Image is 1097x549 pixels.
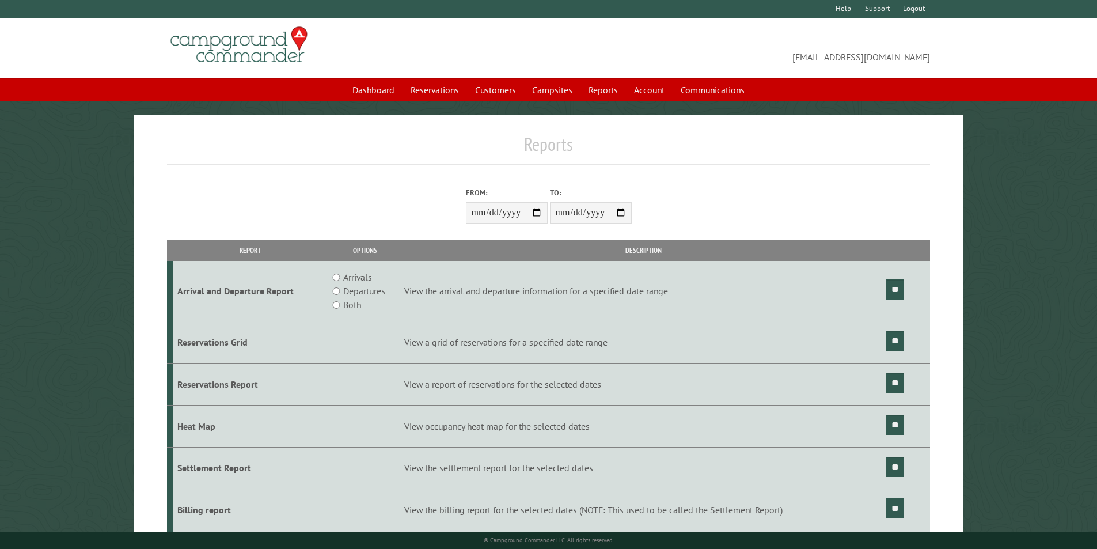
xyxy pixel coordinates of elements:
[403,363,885,405] td: View a report of reservations for the selected dates
[549,32,931,64] span: [EMAIL_ADDRESS][DOMAIN_NAME]
[403,321,885,364] td: View a grid of reservations for a specified date range
[173,261,328,321] td: Arrival and Departure Report
[173,405,328,447] td: Heat Map
[627,79,671,101] a: Account
[167,22,311,67] img: Campground Commander
[173,240,328,260] th: Report
[403,405,885,447] td: View occupancy heat map for the selected dates
[173,363,328,405] td: Reservations Report
[343,270,372,284] label: Arrivals
[525,79,579,101] a: Campsites
[403,489,885,531] td: View the billing report for the selected dates (NOTE: This used to be called the Settlement Report)
[343,284,385,298] label: Departures
[403,447,885,489] td: View the settlement report for the selected dates
[484,536,614,544] small: © Campground Commander LLC. All rights reserved.
[346,79,401,101] a: Dashboard
[403,240,885,260] th: Description
[403,261,885,321] td: View the arrival and departure information for a specified date range
[468,79,523,101] a: Customers
[173,321,328,364] td: Reservations Grid
[674,79,751,101] a: Communications
[466,187,548,198] label: From:
[404,79,466,101] a: Reservations
[582,79,625,101] a: Reports
[173,489,328,531] td: Billing report
[550,187,632,198] label: To:
[173,447,328,489] td: Settlement Report
[343,298,361,312] label: Both
[327,240,402,260] th: Options
[167,133,931,165] h1: Reports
